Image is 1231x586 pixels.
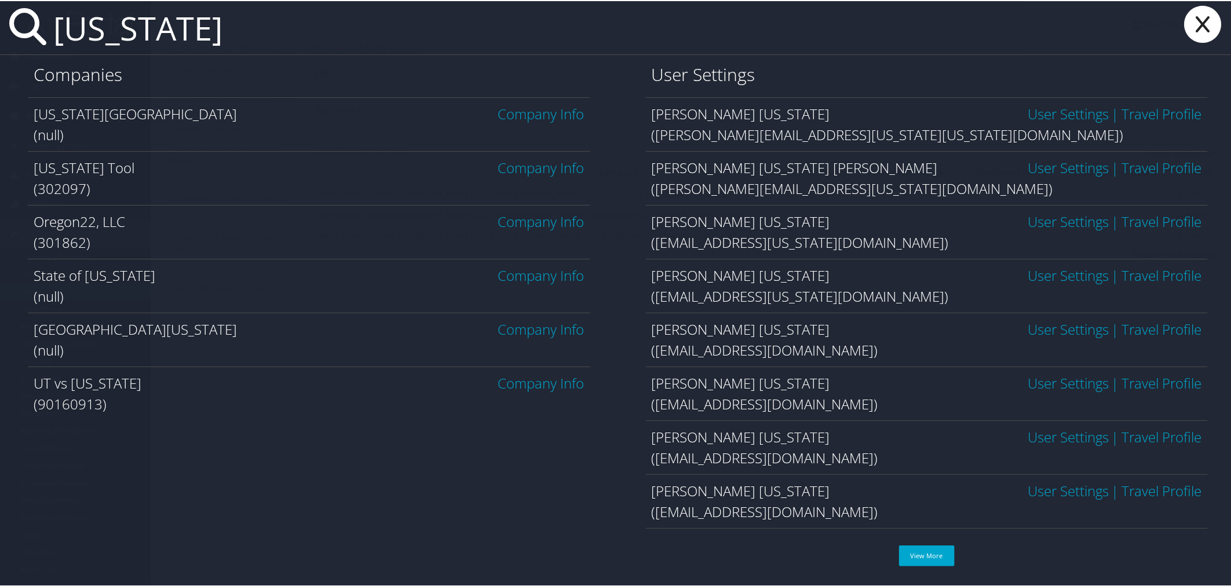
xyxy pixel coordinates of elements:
[1109,157,1122,176] span: |
[1028,318,1109,338] a: User Settings
[1028,157,1109,176] a: User Settings
[1109,211,1122,230] span: |
[34,285,585,306] div: (null)
[1122,211,1202,230] a: View OBT Profile
[34,393,585,413] div: (90160913)
[1028,480,1109,499] a: User Settings
[1109,534,1122,553] span: |
[652,446,1203,467] div: ([EMAIL_ADDRESS][DOMAIN_NAME])
[652,285,1203,306] div: ([EMAIL_ADDRESS][US_STATE][DOMAIN_NAME])
[1028,103,1109,122] a: User Settings
[652,265,830,284] span: [PERSON_NAME] [US_STATE]
[652,211,830,230] span: [PERSON_NAME] [US_STATE]
[34,339,585,360] div: (null)
[34,372,141,391] span: UT vs [US_STATE]
[652,177,1203,198] div: ([PERSON_NAME][EMAIL_ADDRESS][US_STATE][DOMAIN_NAME])
[34,102,585,123] div: [US_STATE][GEOGRAPHIC_DATA]
[498,157,585,176] a: Company Info
[498,318,585,338] a: Company Info
[652,393,1203,413] div: ([EMAIL_ADDRESS][DOMAIN_NAME])
[1122,534,1202,553] a: View OBT Profile
[1122,157,1202,176] a: View OBT Profile
[652,123,1203,144] div: ([PERSON_NAME][EMAIL_ADDRESS][US_STATE][US_STATE][DOMAIN_NAME])
[1109,103,1122,122] span: |
[1028,211,1109,230] a: User Settings
[652,534,830,553] span: [PERSON_NAME] [US_STATE]
[1028,265,1109,284] a: User Settings
[34,211,125,230] span: Oregon22, LLC
[652,500,1203,521] div: ([EMAIL_ADDRESS][DOMAIN_NAME])
[652,231,1203,252] div: ([EMAIL_ADDRESS][US_STATE][DOMAIN_NAME])
[1109,318,1122,338] span: |
[34,61,585,86] h1: Companies
[34,157,134,176] span: [US_STATE] Tool
[34,177,585,198] div: (302097)
[1122,318,1202,338] a: View OBT Profile
[1122,426,1202,445] a: View OBT Profile
[34,123,585,144] div: (null)
[652,318,830,338] span: [PERSON_NAME] [US_STATE]
[1122,372,1202,391] a: View OBT Profile
[498,265,585,284] a: Company Info
[652,426,830,445] span: [PERSON_NAME] [US_STATE]
[1122,103,1202,122] a: View OBT Profile
[652,480,830,499] span: [PERSON_NAME] [US_STATE]
[1109,480,1122,499] span: |
[652,339,1203,360] div: ([EMAIL_ADDRESS][DOMAIN_NAME])
[652,103,830,122] span: [PERSON_NAME] [US_STATE]
[1028,534,1109,553] a: User Settings
[1122,480,1202,499] a: View OBT Profile
[1109,372,1122,391] span: |
[652,61,1203,86] h1: User Settings
[1109,426,1122,445] span: |
[1109,265,1122,284] span: |
[498,372,585,391] a: Company Info
[652,372,830,391] span: [PERSON_NAME] [US_STATE]
[34,318,585,339] div: [GEOGRAPHIC_DATA][US_STATE]
[1122,265,1202,284] a: View OBT Profile
[899,544,955,565] a: View More
[34,231,585,252] div: (301862)
[652,157,938,176] span: [PERSON_NAME] [US_STATE] [PERSON_NAME]
[34,264,585,285] div: State of [US_STATE]
[1028,426,1109,445] a: User Settings
[1028,372,1109,391] a: User Settings
[498,103,585,122] a: Company Info
[498,211,585,230] a: Company Info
